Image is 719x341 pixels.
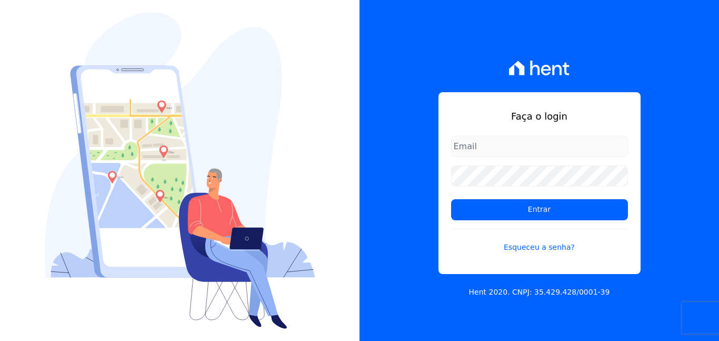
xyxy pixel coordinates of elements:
p: Hent 2020. CNPJ: 35.429.428/0001-39 [469,287,610,298]
h1: Faça o login [451,109,628,123]
input: Entrar [451,199,628,220]
a: Esqueceu a senha? [451,229,628,253]
input: Email [451,136,628,157]
img: Login [45,12,315,329]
